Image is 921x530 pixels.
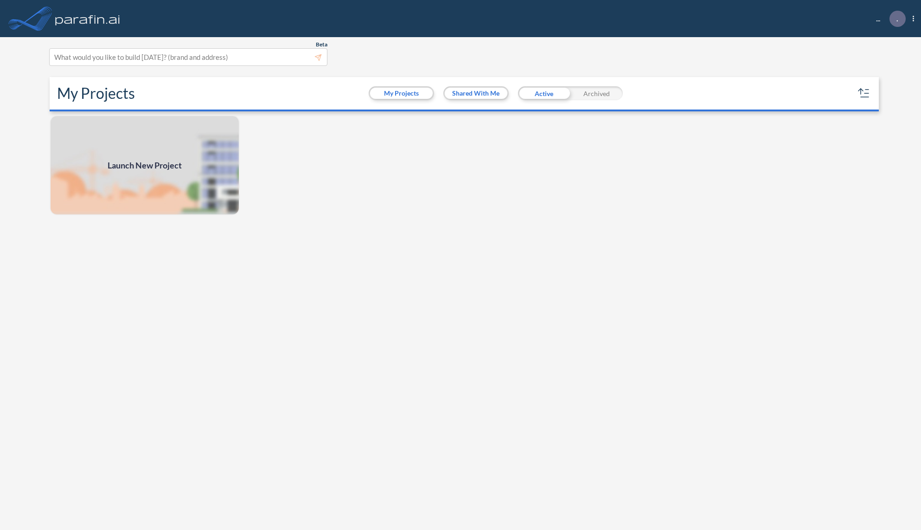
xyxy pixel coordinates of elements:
div: ... [862,11,914,27]
img: add [50,115,240,215]
p: . [896,14,898,23]
div: Active [518,86,570,100]
button: My Projects [370,88,433,99]
button: sort [857,86,871,101]
button: Shared With Me [445,88,507,99]
h2: My Projects [57,84,135,102]
img: logo [53,9,122,28]
span: Beta [316,41,327,48]
div: Archived [570,86,623,100]
a: Launch New Project [50,115,240,215]
span: Launch New Project [108,159,182,172]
